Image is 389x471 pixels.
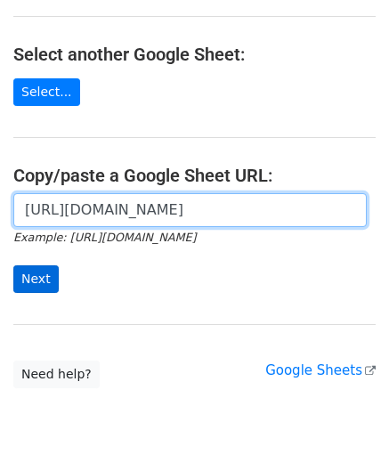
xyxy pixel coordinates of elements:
a: Need help? [13,361,100,388]
small: Example: [URL][DOMAIN_NAME] [13,231,196,244]
iframe: Chat Widget [300,386,389,471]
a: Google Sheets [265,362,376,378]
input: Paste your Google Sheet URL here [13,193,367,227]
input: Next [13,265,59,293]
a: Select... [13,78,80,106]
h4: Copy/paste a Google Sheet URL: [13,165,376,186]
h4: Select another Google Sheet: [13,44,376,65]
